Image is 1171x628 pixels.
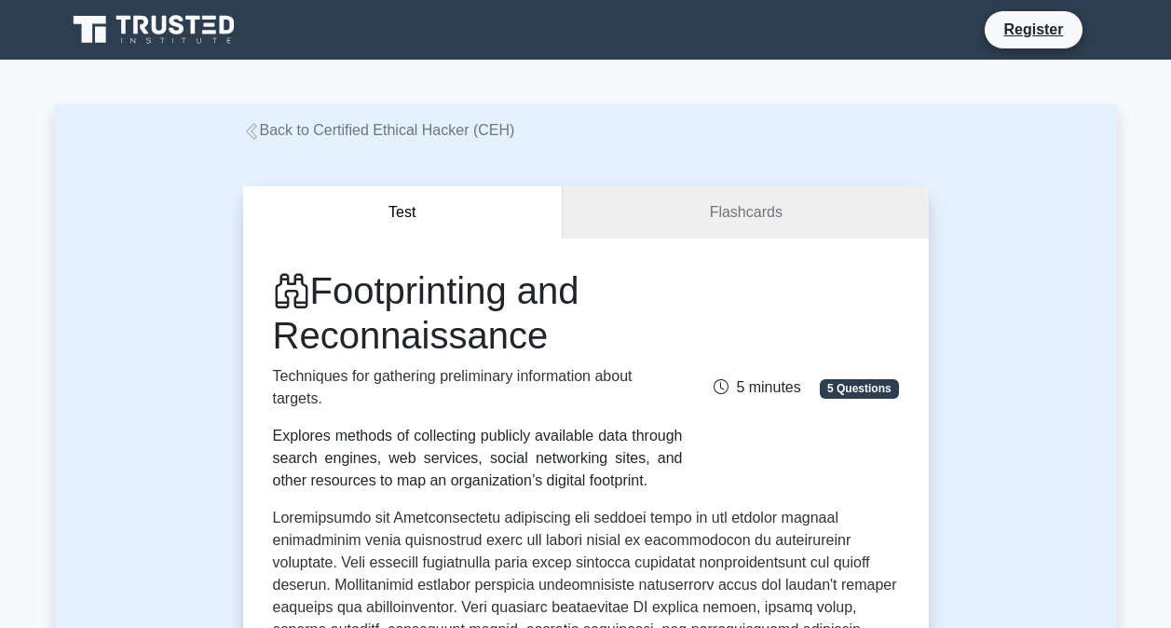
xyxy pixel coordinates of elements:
span: 5 minutes [714,379,800,395]
span: 5 Questions [820,379,898,398]
a: Register [992,18,1074,41]
p: Techniques for gathering preliminary information about targets. [273,365,683,410]
button: Test [243,186,564,239]
h1: Footprinting and Reconnaissance [273,268,683,358]
div: Explores methods of collecting publicly available data through search engines, web services, soci... [273,425,683,492]
a: Flashcards [563,186,928,239]
a: Back to Certified Ethical Hacker (CEH) [243,122,515,138]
